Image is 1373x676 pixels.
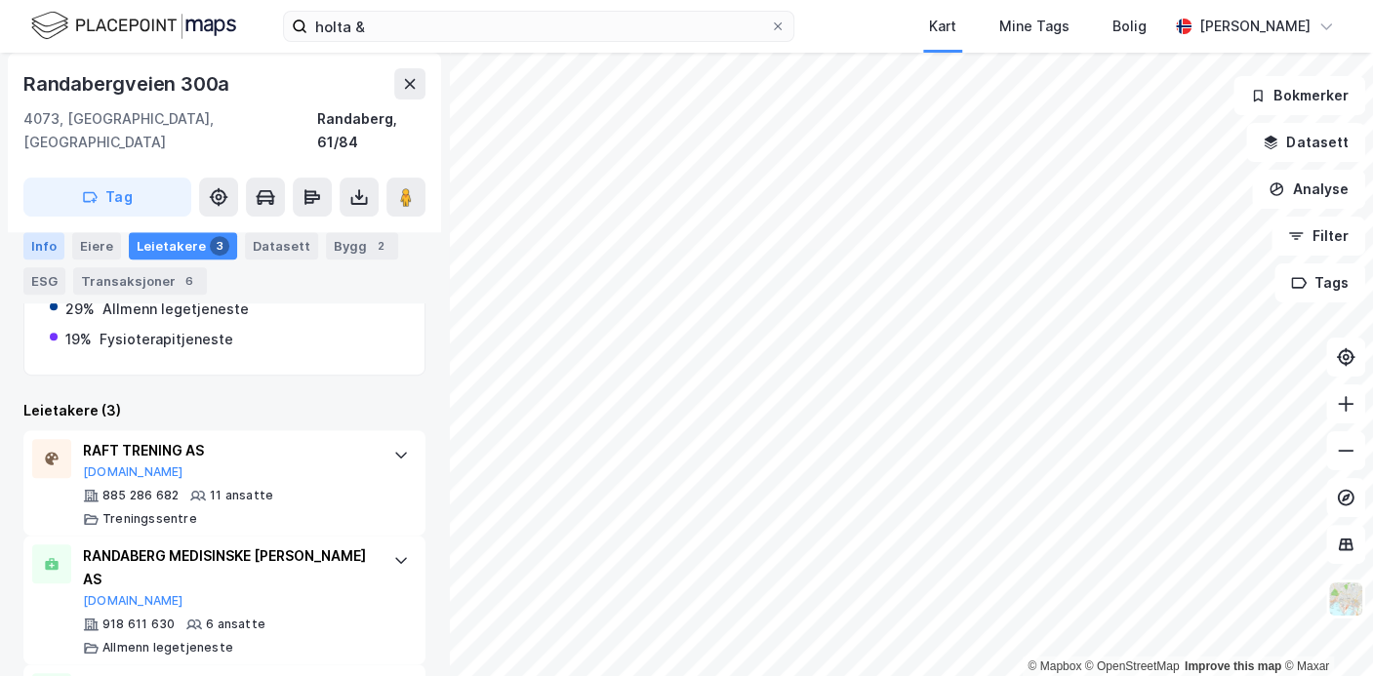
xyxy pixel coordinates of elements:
[317,107,425,154] div: Randaberg, 61/84
[102,616,175,632] div: 918 611 630
[23,68,233,99] div: Randabergveien 300a
[1028,659,1081,673] a: Mapbox
[23,107,317,154] div: 4073, [GEOGRAPHIC_DATA], [GEOGRAPHIC_DATA]
[23,232,64,259] div: Info
[1327,580,1364,617] img: Z
[1112,15,1147,38] div: Bolig
[83,439,374,462] div: RAFT TRENING AS
[1246,123,1365,162] button: Datasett
[65,328,92,351] div: 19%
[31,9,236,43] img: logo.f888ab2527a4732fd821a326f86c7f29.svg
[245,232,318,259] div: Datasett
[102,488,179,503] div: 885 286 682
[100,328,233,351] div: Fysioterapitjeneste
[102,298,249,321] div: Allmenn legetjeneste
[999,15,1070,38] div: Mine Tags
[65,298,95,321] div: 29%
[23,399,425,422] div: Leietakere (3)
[23,178,191,217] button: Tag
[180,271,199,291] div: 6
[1274,263,1365,302] button: Tags
[23,267,65,295] div: ESG
[1252,170,1365,209] button: Analyse
[129,232,237,259] div: Leietakere
[1185,659,1281,673] a: Improve this map
[102,511,197,527] div: Treningssentre
[83,544,374,591] div: RANDABERG MEDISINSKE [PERSON_NAME] AS
[1275,582,1373,676] div: Kontrollprogram for chat
[73,267,207,295] div: Transaksjoner
[210,236,229,256] div: 3
[102,640,233,656] div: Allmenn legetjeneste
[83,593,183,609] button: [DOMAIN_NAME]
[326,232,398,259] div: Bygg
[206,616,265,632] div: 6 ansatte
[929,15,956,38] div: Kart
[1199,15,1311,38] div: [PERSON_NAME]
[1085,659,1180,673] a: OpenStreetMap
[307,12,770,41] input: Søk på adresse, matrikkel, gårdeiere, leietakere eller personer
[210,488,273,503] div: 11 ansatte
[1272,217,1365,256] button: Filter
[72,232,121,259] div: Eiere
[371,236,390,256] div: 2
[1275,582,1373,676] iframe: Chat Widget
[83,464,183,480] button: [DOMAIN_NAME]
[1233,76,1365,115] button: Bokmerker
